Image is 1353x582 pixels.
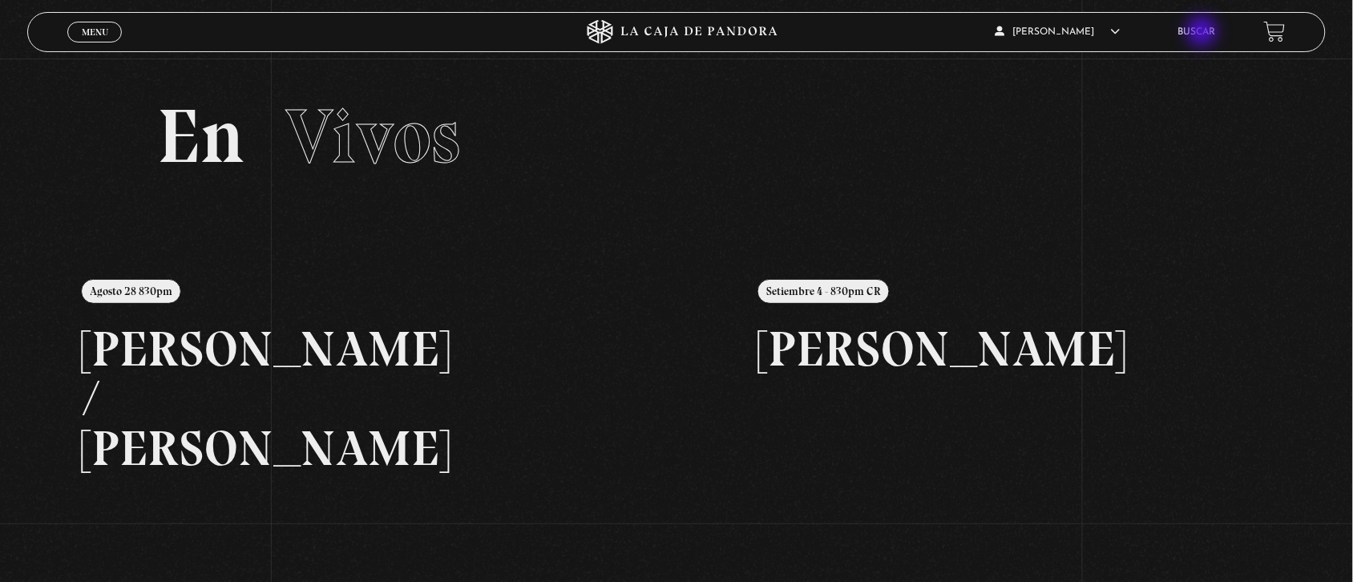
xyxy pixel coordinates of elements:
[1178,27,1216,37] a: Buscar
[1264,21,1286,42] a: View your shopping cart
[82,27,108,37] span: Menu
[285,91,460,182] span: Vivos
[76,40,114,51] span: Cerrar
[157,99,1196,175] h2: En
[996,27,1121,37] span: [PERSON_NAME]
